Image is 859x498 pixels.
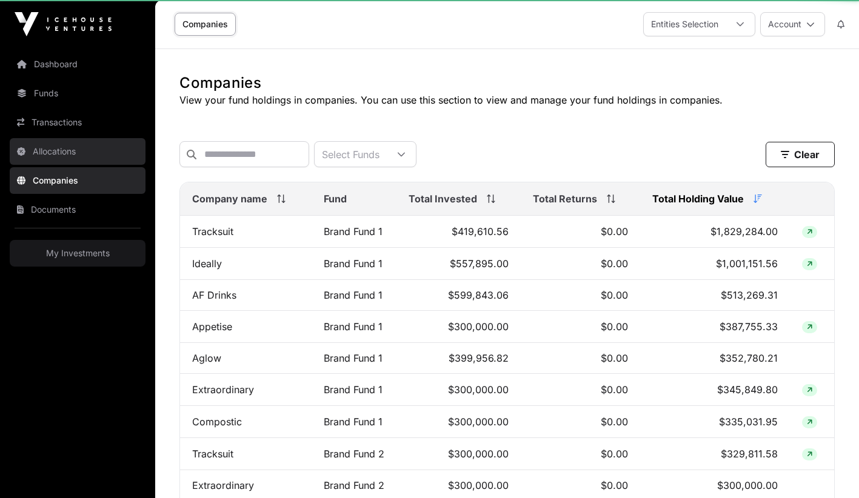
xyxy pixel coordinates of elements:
span: Company name [192,191,267,206]
td: $387,755.33 [640,311,790,343]
button: Account [760,12,825,36]
span: Fund [324,191,347,206]
td: $345,849.80 [640,374,790,406]
div: Select Funds [315,142,387,167]
td: $335,031.95 [640,406,790,438]
td: Compostic [180,406,312,438]
a: Allocations [10,138,145,165]
td: $0.00 [521,216,640,248]
td: Ideally [180,248,312,280]
span: Total Holding Value [652,191,744,206]
td: $300,000.00 [396,406,521,438]
td: $0.00 [521,311,640,343]
a: Brand Fund 1 [324,383,383,396]
td: Tracksuit [180,438,312,470]
td: $0.00 [521,343,640,374]
td: Aglow [180,343,312,374]
td: AF Drinks [180,280,312,311]
td: $0.00 [521,374,640,406]
td: $599,843.06 [396,280,521,311]
td: $0.00 [521,406,640,438]
button: Clear [766,142,835,167]
td: $419,610.56 [396,216,521,248]
td: $513,269.31 [640,280,790,311]
a: Brand Fund 1 [324,352,383,364]
a: Brand Fund 1 [324,320,383,333]
div: Entities Selection [644,13,726,36]
td: $0.00 [521,248,640,280]
td: $1,001,151.56 [640,248,790,280]
td: Extraordinary [180,374,312,406]
a: My Investments [10,240,145,267]
td: $300,000.00 [396,374,521,406]
a: Brand Fund 1 [324,416,383,428]
a: Brand Fund 1 [324,257,383,270]
td: Appetise [180,311,312,343]
a: Documents [10,196,145,223]
td: Tracksuit [180,216,312,248]
td: $1,829,284.00 [640,216,790,248]
a: Brand Fund 2 [324,448,384,460]
h1: Companies [179,73,835,93]
td: $557,895.00 [396,248,521,280]
span: Total Returns [533,191,597,206]
a: Companies [175,13,236,36]
span: Total Invested [409,191,477,206]
p: View your fund holdings in companies. You can use this section to view and manage your fund holdi... [179,93,835,107]
td: $300,000.00 [396,438,521,470]
a: Transactions [10,109,145,136]
td: $0.00 [521,280,640,311]
a: Brand Fund 1 [324,225,383,237]
a: Brand Fund 1 [324,289,383,301]
td: $329,811.58 [640,438,790,470]
iframe: Chat Widget [798,440,859,498]
td: $300,000.00 [396,311,521,343]
a: Dashboard [10,51,145,78]
td: $399,956.82 [396,343,521,374]
td: $0.00 [521,438,640,470]
a: Funds [10,80,145,107]
a: Brand Fund 2 [324,479,384,491]
td: $352,780.21 [640,343,790,374]
img: Icehouse Ventures Logo [15,12,112,36]
a: Companies [10,167,145,194]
